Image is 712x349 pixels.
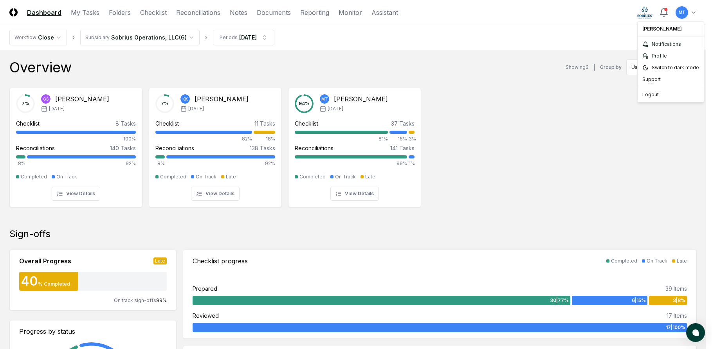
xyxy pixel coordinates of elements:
[639,50,702,62] a: Profile
[639,38,702,50] a: Notifications
[639,62,702,74] div: Switch to dark mode
[639,74,702,85] div: Support
[639,89,702,101] div: Logout
[639,23,702,35] div: [PERSON_NAME]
